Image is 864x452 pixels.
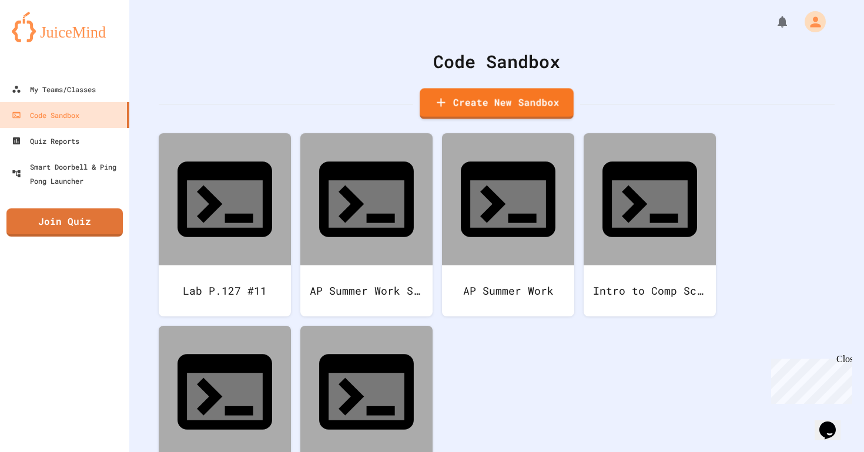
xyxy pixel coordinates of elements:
[300,133,433,316] a: AP Summer Work Step One
[12,134,79,148] div: Quiz Reports
[6,208,123,237] a: Join Quiz
[159,48,835,75] div: Code Sandbox
[300,265,433,316] div: AP Summer Work Step One
[442,133,574,316] a: AP Summer Work
[815,405,852,440] iframe: chat widget
[5,5,81,75] div: Chat with us now!Close
[584,265,716,316] div: Intro to Comp Sci Project #1
[12,12,118,42] img: logo-orange.svg
[584,133,716,316] a: Intro to Comp Sci Project #1
[12,82,96,96] div: My Teams/Classes
[442,265,574,316] div: AP Summer Work
[12,160,125,188] div: Smart Doorbell & Ping Pong Launcher
[12,108,79,122] div: Code Sandbox
[159,133,291,316] a: Lab P.127 #11
[792,8,829,35] div: My Account
[754,12,792,32] div: My Notifications
[159,265,291,316] div: Lab P.127 #11
[420,88,574,119] a: Create New Sandbox
[766,354,852,404] iframe: chat widget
